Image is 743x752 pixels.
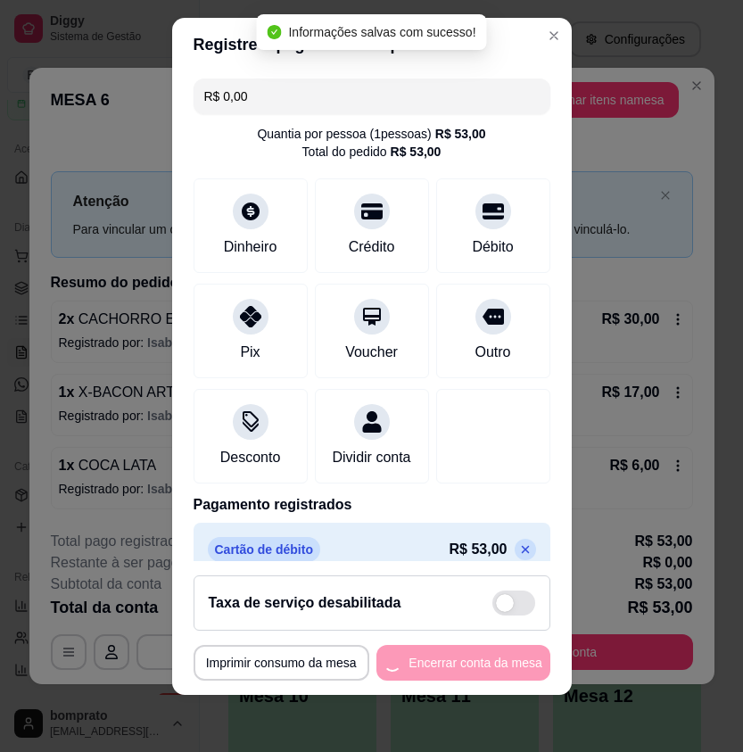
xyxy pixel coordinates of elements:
[172,18,572,71] header: Registre o pagamento do pedido
[204,79,540,114] input: Ex.: hambúrguer de cordeiro
[391,143,442,161] div: R$ 53,00
[194,645,369,681] button: Imprimir consumo da mesa
[349,236,395,258] div: Crédito
[345,342,398,363] div: Voucher
[194,494,550,516] p: Pagamento registrados
[240,342,260,363] div: Pix
[208,537,320,562] p: Cartão de débito
[257,125,485,143] div: Quantia por pessoa ( 1 pessoas)
[224,236,277,258] div: Dinheiro
[540,21,568,50] button: Close
[435,125,486,143] div: R$ 53,00
[209,592,401,614] h2: Taxa de serviço desabilitada
[450,539,508,560] p: R$ 53,00
[472,236,513,258] div: Débito
[332,447,410,468] div: Dividir conta
[302,143,442,161] div: Total do pedido
[475,342,510,363] div: Outro
[220,447,281,468] div: Desconto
